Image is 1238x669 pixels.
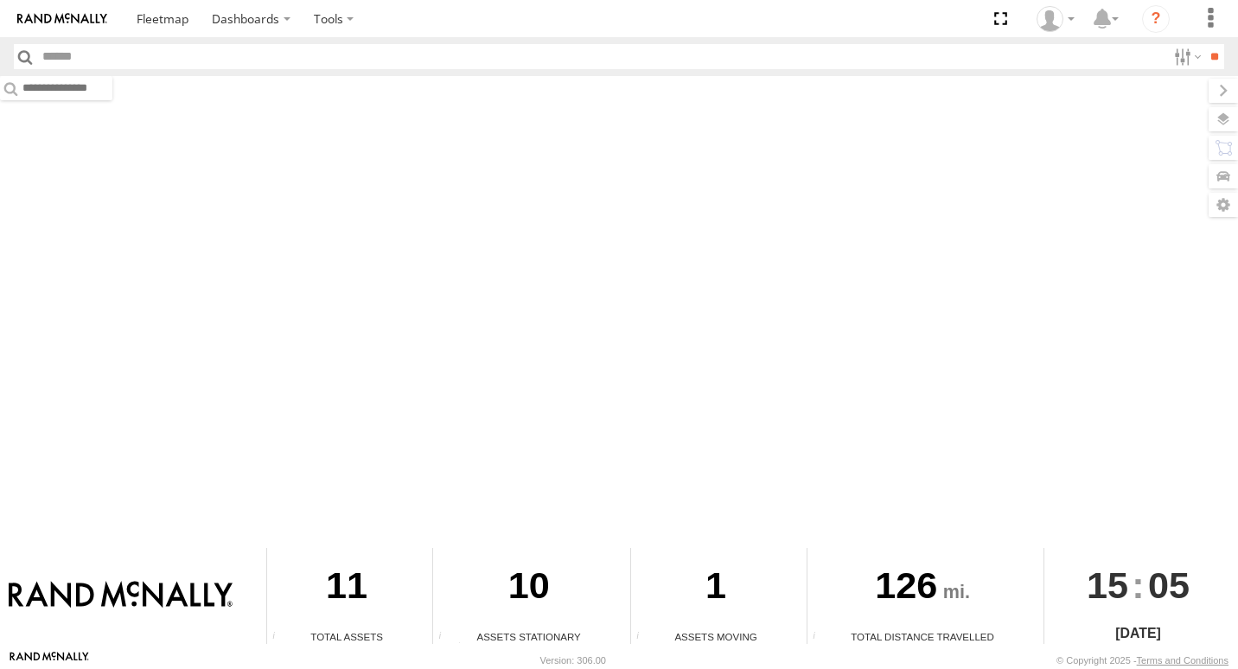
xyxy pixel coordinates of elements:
[267,629,426,644] div: Total Assets
[433,548,624,629] div: 10
[1167,44,1204,69] label: Search Filter Options
[1137,655,1228,666] a: Terms and Conditions
[631,629,801,644] div: Assets Moving
[807,548,1037,629] div: 126
[1142,5,1170,33] i: ?
[631,548,801,629] div: 1
[1044,548,1232,622] div: :
[9,581,233,610] img: Rand McNally
[433,629,624,644] div: Assets Stationary
[267,548,426,629] div: 11
[631,631,657,644] div: Total number of assets current in transit.
[807,631,833,644] div: Total distance travelled by all assets within specified date range and applied filters
[1056,655,1228,666] div: © Copyright 2025 -
[1044,623,1232,644] div: [DATE]
[807,629,1037,644] div: Total Distance Travelled
[267,631,293,644] div: Total number of Enabled Assets
[10,652,89,669] a: Visit our Website
[1031,6,1081,32] div: Valeo Dash
[1087,548,1128,622] span: 15
[433,631,459,644] div: Total number of assets current stationary.
[1209,193,1238,217] label: Map Settings
[17,13,107,25] img: rand-logo.svg
[540,655,606,666] div: Version: 306.00
[1148,548,1190,622] span: 05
